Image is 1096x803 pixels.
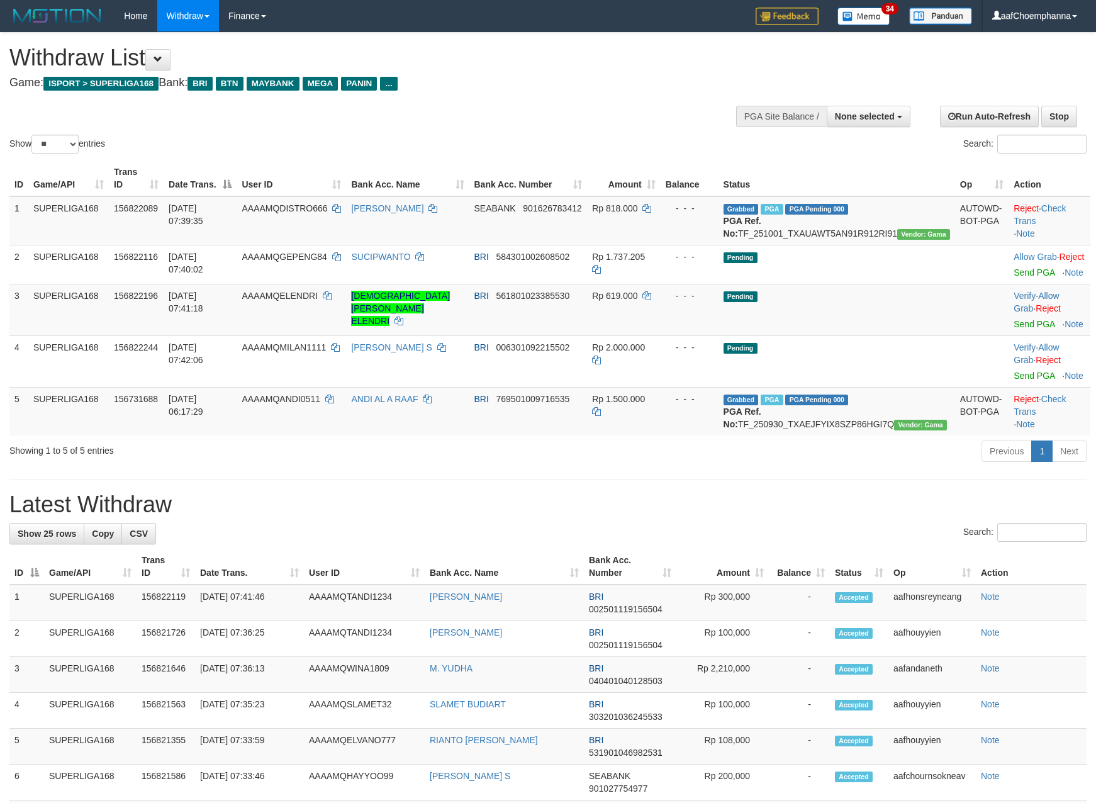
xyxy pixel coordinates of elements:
[216,77,243,91] span: BTN
[44,765,137,800] td: SUPERLIGA168
[114,394,158,404] span: 156731688
[592,291,637,301] span: Rp 619.000
[9,549,44,585] th: ID: activate to sort column descending
[195,765,304,800] td: [DATE] 07:33:46
[724,343,758,354] span: Pending
[835,664,873,675] span: Accepted
[9,492,1087,517] h1: Latest Withdraw
[130,529,148,539] span: CSV
[304,621,425,657] td: AAAAMQTANDI1234
[18,529,76,539] span: Show 25 rows
[736,106,827,127] div: PGA Site Balance /
[9,729,44,765] td: 5
[9,245,28,284] td: 2
[676,693,769,729] td: Rp 100,000
[589,604,663,614] span: Copy 002501119156504 to clipboard
[1009,284,1090,335] td: · ·
[9,160,28,196] th: ID
[304,693,425,729] td: AAAAMQSLAMET32
[666,250,713,263] div: - - -
[9,621,44,657] td: 2
[28,160,109,196] th: Game/API: activate to sort column ascending
[1014,342,1036,352] a: Verify
[981,771,1000,781] a: Note
[835,592,873,603] span: Accepted
[997,135,1087,154] input: Search:
[9,765,44,800] td: 6
[304,729,425,765] td: AAAAMQELVANO777
[888,693,976,729] td: aafhouyyien
[114,252,158,262] span: 156822116
[351,342,432,352] a: [PERSON_NAME] S
[837,8,890,25] img: Button%20Memo.svg
[761,204,783,215] span: Marked by aafromsomean
[719,160,955,196] th: Status
[894,420,947,430] span: Vendor URL: https://trx31.1velocity.biz
[1014,394,1066,417] a: Check Trans
[242,291,318,301] span: AAAAMQELENDRI
[351,252,410,262] a: SUCIPWANTO
[1041,106,1077,127] a: Stop
[28,245,109,284] td: SUPERLIGA168
[769,765,830,800] td: -
[9,657,44,693] td: 3
[981,663,1000,673] a: Note
[9,523,84,544] a: Show 25 rows
[835,628,873,639] span: Accepted
[1014,291,1059,313] a: Allow Grab
[589,592,603,602] span: BRI
[169,394,203,417] span: [DATE] 06:17:29
[44,657,137,693] td: SUPERLIGA168
[9,77,718,89] h4: Game: Bank:
[1014,203,1066,226] a: Check Trans
[303,77,338,91] span: MEGA
[888,585,976,621] td: aafhonsreyneang
[981,441,1032,462] a: Previous
[719,196,955,245] td: TF_251001_TXAUAWT5AN91R912RI91
[242,252,327,262] span: AAAAMQGEPENG84
[28,284,109,335] td: SUPERLIGA168
[1014,203,1039,213] a: Reject
[589,712,663,722] span: Copy 303201036245533 to clipboard
[195,693,304,729] td: [DATE] 07:35:23
[724,216,761,239] b: PGA Ref. No:
[1014,371,1054,381] a: Send PGA
[830,549,888,585] th: Status: activate to sort column ascending
[187,77,212,91] span: BRI
[724,291,758,302] span: Pending
[84,523,122,544] a: Copy
[589,699,603,709] span: BRI
[195,621,304,657] td: [DATE] 07:36:25
[304,549,425,585] th: User ID: activate to sort column ascending
[769,729,830,765] td: -
[676,549,769,585] th: Amount: activate to sort column ascending
[955,387,1009,435] td: AUTOWD-BOT-PGA
[587,160,661,196] th: Amount: activate to sort column ascending
[888,765,976,800] td: aafchournsokneav
[981,699,1000,709] a: Note
[137,621,195,657] td: 156821726
[761,395,783,405] span: Marked by aafromsomean
[195,549,304,585] th: Date Trans.: activate to sort column ascending
[1052,441,1087,462] a: Next
[584,549,676,585] th: Bank Acc. Number: activate to sort column ascending
[827,106,910,127] button: None selected
[430,735,538,745] a: RIANTO [PERSON_NAME]
[31,135,79,154] select: Showentries
[785,204,848,215] span: PGA Pending
[474,342,489,352] span: BRI
[430,627,502,637] a: [PERSON_NAME]
[981,627,1000,637] a: Note
[897,229,950,240] span: Vendor URL: https://trx31.1velocity.biz
[114,291,158,301] span: 156822196
[9,585,44,621] td: 1
[676,657,769,693] td: Rp 2,210,000
[430,663,473,673] a: M. YUDHA
[9,387,28,435] td: 5
[28,387,109,435] td: SUPERLIGA168
[976,549,1087,585] th: Action
[955,160,1009,196] th: Op: activate to sort column ascending
[195,585,304,621] td: [DATE] 07:41:46
[121,523,156,544] a: CSV
[9,439,447,457] div: Showing 1 to 5 of 5 entries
